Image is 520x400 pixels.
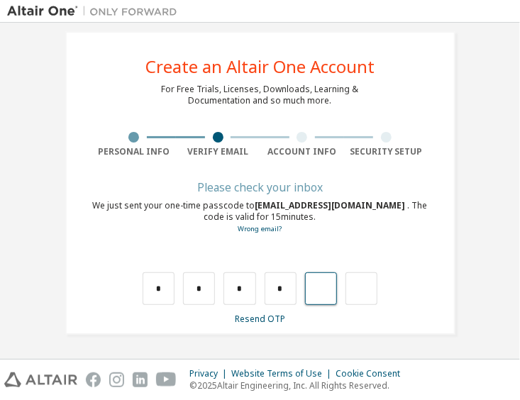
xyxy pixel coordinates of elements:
div: We just sent your one-time passcode to . The code is valid for 15 minutes. [92,200,428,235]
div: Create an Altair One Account [145,58,375,75]
img: youtube.svg [156,372,177,387]
a: Go back to the registration form [238,224,282,233]
p: © 2025 Altair Engineering, Inc. All Rights Reserved. [189,379,409,391]
img: linkedin.svg [133,372,148,387]
div: For Free Trials, Licenses, Downloads, Learning & Documentation and so much more. [162,84,359,106]
div: Security Setup [344,146,428,157]
div: Website Terms of Use [231,368,336,379]
div: Privacy [189,368,231,379]
div: Please check your inbox [92,183,428,191]
img: altair_logo.svg [4,372,77,387]
img: instagram.svg [109,372,124,387]
img: Altair One [7,4,184,18]
span: [EMAIL_ADDRESS][DOMAIN_NAME] [255,199,408,211]
img: facebook.svg [86,372,101,387]
div: Verify Email [176,146,260,157]
div: Personal Info [92,146,177,157]
div: Account Info [260,146,345,157]
div: Cookie Consent [336,368,409,379]
a: Resend OTP [235,313,285,325]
